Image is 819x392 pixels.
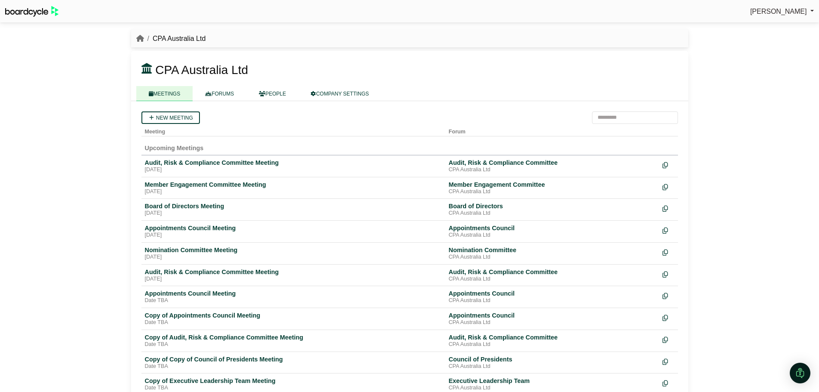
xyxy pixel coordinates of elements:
[145,341,442,348] div: Date TBA
[663,202,675,214] div: Make a copy
[449,363,656,370] div: CPA Australia Ltd
[449,355,656,370] a: Council of Presidents CPA Australia Ltd
[145,355,442,370] a: Copy of Copy of Council of Presidents Meeting Date TBA
[145,319,442,326] div: Date TBA
[145,355,442,363] div: Copy of Copy of Council of Presidents Meeting
[663,290,675,301] div: Make a copy
[449,290,656,297] div: Appointments Council
[449,297,656,304] div: CPA Australia Ltd
[449,181,656,188] div: Member Engagement Committee
[145,363,442,370] div: Date TBA
[145,297,442,304] div: Date TBA
[145,290,442,304] a: Appointments Council Meeting Date TBA
[449,312,656,326] a: Appointments Council CPA Australia Ltd
[449,159,656,173] a: Audit, Risk & Compliance Committee CPA Australia Ltd
[449,290,656,304] a: Appointments Council CPA Australia Ltd
[449,333,656,341] div: Audit, Risk & Compliance Committee
[663,312,675,323] div: Make a copy
[145,312,442,319] div: Copy of Appointments Council Meeting
[145,268,442,276] div: Audit, Risk & Compliance Committee Meeting
[145,202,442,210] div: Board of Directors Meeting
[145,246,442,254] div: Nomination Committee Meeting
[449,181,656,195] a: Member Engagement Committee CPA Australia Ltd
[449,202,656,210] div: Board of Directors
[145,333,442,341] div: Copy of Audit, Risk & Compliance Committee Meeting
[145,224,442,232] div: Appointments Council Meeting
[145,224,442,239] a: Appointments Council Meeting [DATE]
[144,33,206,44] li: CPA Australia Ltd
[663,377,675,389] div: Make a copy
[449,319,656,326] div: CPA Australia Ltd
[663,181,675,192] div: Make a copy
[145,181,442,188] div: Member Engagement Committee Meeting
[750,8,807,15] span: [PERSON_NAME]
[790,363,810,383] div: Open Intercom Messenger
[145,202,442,217] a: Board of Directors Meeting [DATE]
[449,355,656,363] div: Council of Presidents
[445,124,659,136] th: Forum
[246,86,298,101] a: PEOPLE
[145,232,442,239] div: [DATE]
[145,312,442,326] a: Copy of Appointments Council Meeting Date TBA
[449,333,656,348] a: Audit, Risk & Compliance Committee CPA Australia Ltd
[449,188,656,195] div: CPA Australia Ltd
[449,254,656,261] div: CPA Australia Ltd
[449,276,656,283] div: CPA Australia Ltd
[145,377,442,385] div: Copy of Executive Leadership Team Meeting
[145,167,442,173] div: [DATE]
[145,159,442,167] div: Audit, Risk & Compliance Committee Meeting
[145,290,442,297] div: Appointments Council Meeting
[145,145,204,151] span: Upcoming Meetings
[145,254,442,261] div: [DATE]
[145,159,442,173] a: Audit, Risk & Compliance Committee Meeting [DATE]
[141,111,200,124] a: New meeting
[449,377,656,385] div: Executive Leadership Team
[145,276,442,283] div: [DATE]
[449,167,656,173] div: CPA Australia Ltd
[663,246,675,258] div: Make a copy
[449,232,656,239] div: CPA Australia Ltd
[449,159,656,167] div: Audit, Risk & Compliance Committee
[145,377,442,392] a: Copy of Executive Leadership Team Meeting Date TBA
[136,33,206,44] nav: breadcrumb
[5,6,58,17] img: BoardcycleBlackGreen-aaafeed430059cb809a45853b8cf6d952af9d84e6e89e1f1685b34bfd5cb7d64.svg
[136,86,193,101] a: MEETINGS
[145,333,442,348] a: Copy of Audit, Risk & Compliance Committee Meeting Date TBA
[449,385,656,392] div: CPA Australia Ltd
[663,159,675,170] div: Make a copy
[449,246,656,261] a: Nomination Committee CPA Australia Ltd
[663,268,675,280] div: Make a copy
[449,202,656,217] a: Board of Directors CPA Australia Ltd
[193,86,246,101] a: FORUMS
[663,355,675,367] div: Make a copy
[145,181,442,195] a: Member Engagement Committee Meeting [DATE]
[145,385,442,392] div: Date TBA
[449,268,656,276] div: Audit, Risk & Compliance Committee
[145,188,442,195] div: [DATE]
[449,224,656,232] div: Appointments Council
[155,63,248,77] span: CPA Australia Ltd
[145,246,442,261] a: Nomination Committee Meeting [DATE]
[449,312,656,319] div: Appointments Council
[750,6,814,17] a: [PERSON_NAME]
[145,210,442,217] div: [DATE]
[141,124,445,136] th: Meeting
[663,333,675,345] div: Make a copy
[145,268,442,283] a: Audit, Risk & Compliance Committee Meeting [DATE]
[449,246,656,254] div: Nomination Committee
[449,268,656,283] a: Audit, Risk & Compliance Committee CPA Australia Ltd
[449,210,656,217] div: CPA Australia Ltd
[298,86,381,101] a: COMPANY SETTINGS
[449,377,656,392] a: Executive Leadership Team CPA Australia Ltd
[449,224,656,239] a: Appointments Council CPA Australia Ltd
[663,224,675,236] div: Make a copy
[449,341,656,348] div: CPA Australia Ltd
